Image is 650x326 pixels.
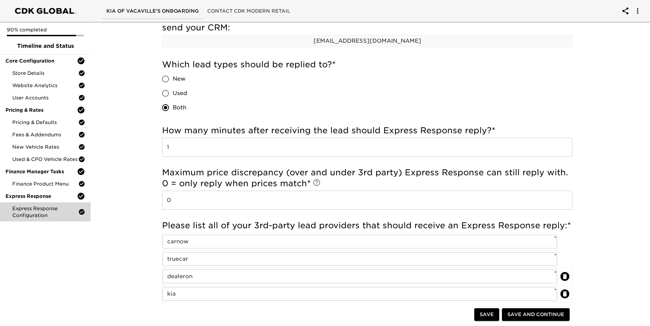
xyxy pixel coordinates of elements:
[12,82,78,89] span: Website Analytics
[12,119,78,126] span: Pricing & Defaults
[12,180,78,187] span: Finance Product Menu
[12,205,78,219] span: Express Response Configuration
[162,220,572,231] h5: Please list all of your 3rd-party lead providers that should receive an Express Response reply:
[162,11,572,33] h5: Please email your 3rd party reps with this email address, asking them to CC it on all leads they ...
[173,89,187,97] span: Used
[12,144,78,150] span: New Vehicle Rates
[5,57,77,64] span: Core Configuration
[162,167,572,189] h5: Maximum price discrepancy (over and under 3rd party) Express Response can still reply with. 0 = o...
[162,59,572,70] h5: Which lead types should be replied to?
[5,107,77,113] span: Pricing & Rates
[173,75,185,83] span: New
[617,3,634,19] button: account of current user
[162,125,572,136] h5: How many minutes after receiving the lead should Express Response reply?
[629,3,646,19] button: account of current user
[560,289,569,298] button: delete
[207,7,290,15] span: Contact CDK Modern Retail
[560,272,569,281] button: delete
[474,308,499,321] button: Save
[173,104,186,112] span: Both
[5,168,77,175] span: Finance Manager Tasks
[7,26,84,33] p: 90% completed
[12,70,78,77] span: Store Details
[502,308,570,321] button: Save and Continue
[12,94,78,101] span: User Accounts
[5,193,77,200] span: Express Response
[507,310,564,319] span: Save and Continue
[106,7,199,15] span: Kia of Vacaville's Onboarding
[12,131,78,138] span: Fees & Addendums
[12,156,78,163] span: Used & CPO Vehicle Rates
[480,310,494,319] span: Save
[162,37,572,45] p: [EMAIL_ADDRESS][DOMAIN_NAME]
[5,42,85,50] span: Timeline and Status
